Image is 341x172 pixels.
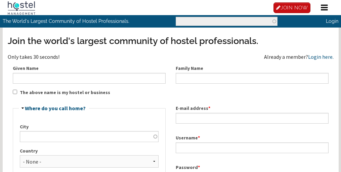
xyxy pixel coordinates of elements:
[273,2,311,13] a: JOIN NOW
[8,54,171,59] div: Only takes 30 seconds!
[8,1,35,15] img: Hostel Management Home
[208,105,210,111] span: This field is required.
[176,17,278,26] input: Enter the terms you wish to search for.
[326,18,338,24] a: Login
[176,105,329,112] label: E-mail address
[20,123,159,130] label: City
[20,147,159,155] label: Country
[264,54,334,59] div: Already a member?
[176,164,329,171] label: Password
[20,89,110,96] label: The above name is my hostel or business
[198,135,200,141] span: This field is required.
[176,65,329,72] label: Family Name
[198,164,200,170] span: This field is required.
[13,65,166,72] label: Given Name
[176,113,329,124] input: A valid e-mail address. All e-mails from the system will be sent to this address. The e-mail addr...
[8,35,334,47] h3: Join the world's largest community of hostel professionals.
[176,134,329,141] label: Username
[25,105,86,112] a: Where do you call home?
[308,53,334,60] a: Login here.
[176,142,329,153] input: Spaces are allowed; punctuation is not allowed except for periods, hyphens, apostrophes, and unde...
[3,15,143,27] p: The World's Largest Community of Hostel Professionals.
